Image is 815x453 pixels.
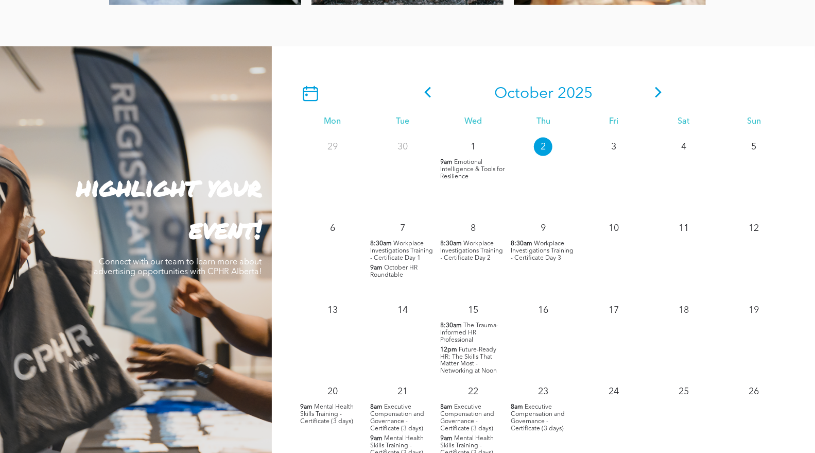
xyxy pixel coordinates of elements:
[745,301,764,320] p: 19
[76,168,262,247] strong: highlight your event!
[370,404,383,411] span: 8am
[508,117,578,127] div: Thu
[511,405,565,432] span: Executive Compensation and Governance - Certificate (3 days)
[370,265,418,278] span: October HR Roundtable
[719,117,789,127] div: Sun
[323,301,342,320] p: 13
[441,404,453,411] span: 8am
[441,159,505,180] span: Emotional Intelligence & Tools for Resilience
[370,241,433,261] span: Workplace Investigations Training - Certificate Day 1
[494,86,553,102] span: October
[393,138,412,156] p: 30
[511,404,523,411] span: 8am
[674,138,693,156] p: 4
[674,219,693,238] p: 11
[604,383,623,401] p: 24
[323,138,342,156] p: 29
[323,383,342,401] p: 20
[511,241,574,261] span: Workplace Investigations Training - Certificate Day 3
[441,240,462,247] span: 8:30am
[441,405,495,432] span: Executive Compensation and Governance - Certificate (3 days)
[94,258,262,276] span: Connect with our team to learn more about advertising opportunities with CPHR Alberta!
[441,435,453,443] span: 9am
[393,383,412,401] p: 21
[441,241,504,261] span: Workplace Investigations Training - Certificate Day 2
[534,138,552,156] p: 2
[674,383,693,401] p: 25
[298,117,368,127] div: Mon
[464,301,482,320] p: 15
[370,264,383,272] span: 9am
[393,301,412,320] p: 14
[579,117,649,127] div: Fri
[604,301,623,320] p: 17
[534,383,552,401] p: 23
[511,240,532,247] span: 8:30am
[370,435,383,443] span: 9am
[649,117,719,127] div: Sat
[604,219,623,238] p: 10
[441,323,499,343] span: The Trauma-Informed HR Professional
[441,159,453,166] span: 9am
[323,219,342,238] p: 6
[441,346,458,354] span: 12pm
[464,219,482,238] p: 8
[370,405,424,432] span: Executive Compensation and Governance - Certificate (3 days)
[745,219,764,238] p: 12
[368,117,438,127] div: Tue
[745,383,764,401] p: 26
[464,383,482,401] p: 22
[558,86,593,102] span: 2025
[534,219,552,238] p: 9
[393,219,412,238] p: 7
[464,138,482,156] p: 1
[441,322,462,329] span: 8:30am
[604,138,623,156] p: 3
[300,404,313,411] span: 9am
[674,301,693,320] p: 18
[300,405,354,425] span: Mental Health Skills Training - Certificate (3 days)
[441,347,497,375] span: Future-Ready HR: The Skills That Matter Most - Networking at Noon
[745,138,764,156] p: 5
[438,117,508,127] div: Wed
[534,301,552,320] p: 16
[370,240,392,247] span: 8:30am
